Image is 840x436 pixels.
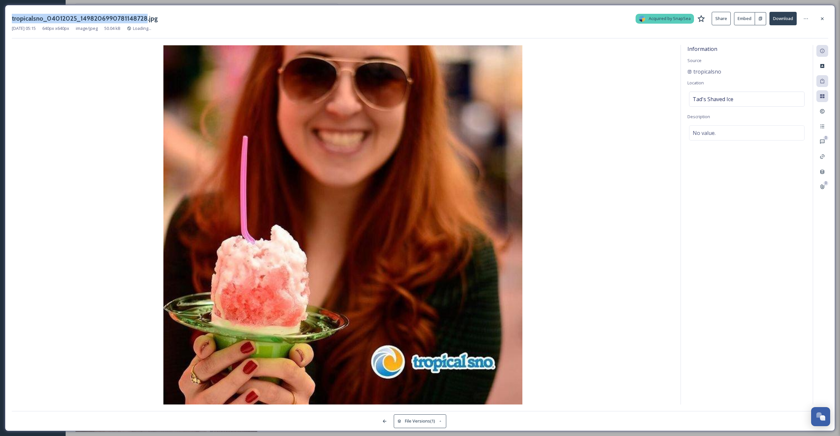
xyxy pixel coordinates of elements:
button: Share [712,12,731,25]
img: snapsea-logo.png [639,15,645,22]
span: Acquired by SnapSea [649,15,691,22]
span: Tad's Shaved Ice [693,95,733,103]
h3: tropicalsno_04012025_1498206990781148728.jpg [12,14,158,23]
div: 0 [824,136,828,140]
div: 0 [824,181,828,185]
span: [DATE] 05:15 [12,25,36,32]
button: Embed [734,12,755,25]
span: Information [687,45,717,53]
button: Open Chat [811,407,830,426]
span: 640 px x 640 px [42,25,69,32]
span: Location [687,80,704,86]
span: image/jpeg [76,25,98,32]
span: No value. [693,129,716,137]
button: File Versions(1) [394,414,446,428]
span: 50.04 kB [104,25,120,32]
span: Source [687,57,702,63]
img: 5c30b477-1254-4cb0-b14b-99ee5977489c.jpg [12,45,674,404]
span: Description [687,114,710,120]
button: Download [769,12,797,25]
span: tropicalsno [693,68,721,76]
span: Loading... [133,25,151,31]
a: tropicalsno [687,68,721,76]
